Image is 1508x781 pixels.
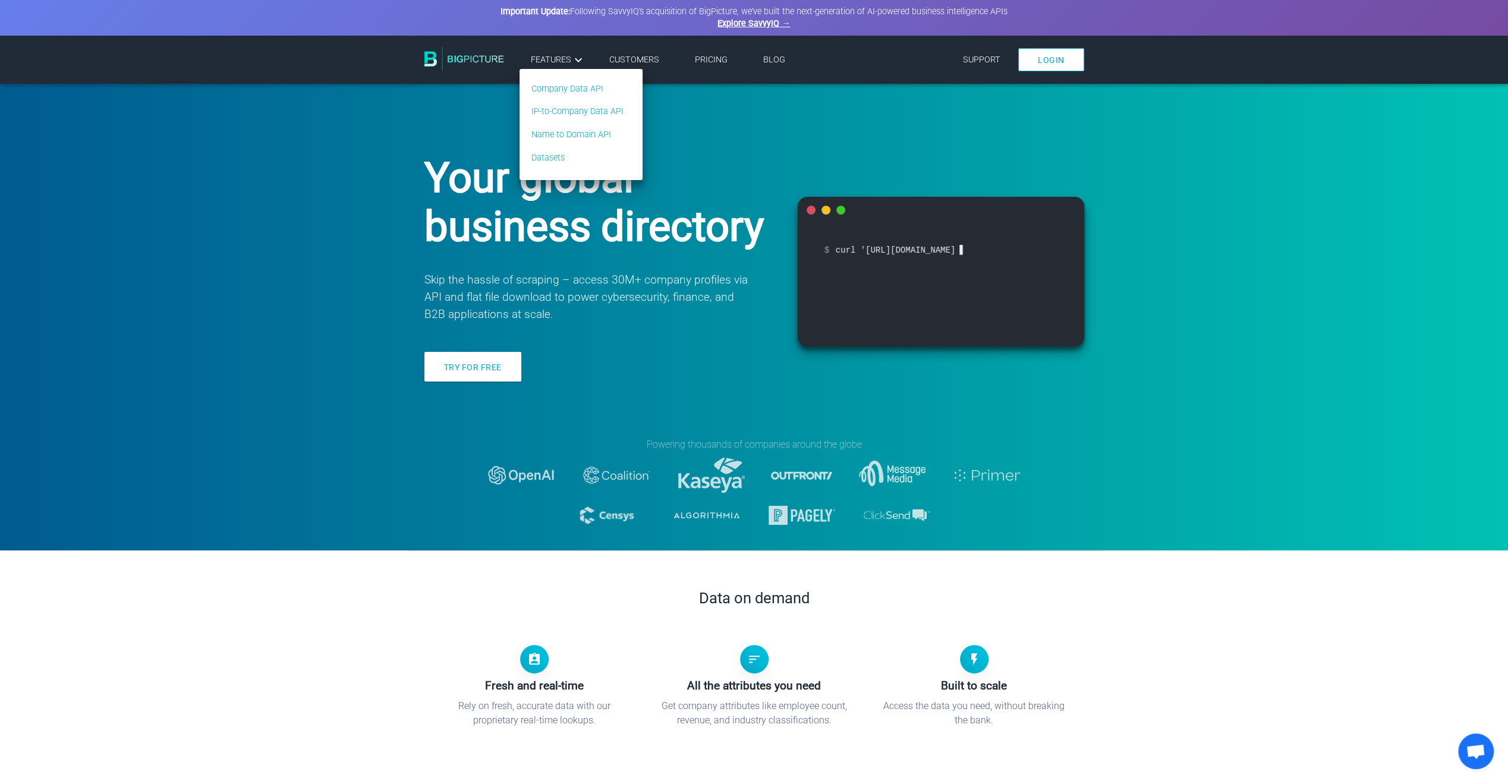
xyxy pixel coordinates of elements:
img: logo-algorithmia.svg [673,512,740,518]
p: Skip the hassle of scraping – access 30M+ company profiles via API and flat file download to powe... [424,272,750,323]
img: logo-outfront.svg [769,442,835,509]
a: Name to Domain API [531,128,624,141]
h3: Fresh and real-time [439,679,630,693]
a: Login [1018,48,1084,71]
img: logo-coalition-2.svg [583,467,650,484]
a: IP-to-Company Data API [531,105,624,118]
a: Company Data API [531,83,624,96]
p: Rely on fresh, accurate data with our proprietary real-time lookups. [439,699,630,728]
p: Access the data you need, without breaking the bank. [879,699,1070,728]
img: logo-openai.svg [488,466,555,484]
img: logo-primer.svg [954,469,1021,481]
img: logo-pagely.svg [769,506,835,525]
span: curl '[URL][DOMAIN_NAME] [824,241,1057,259]
a: Datasets [531,152,624,165]
h3: Built to scale [879,679,1070,693]
img: message-media.svg [859,461,925,489]
h2: Data on demand [424,589,1084,607]
img: logo-censys.svg [578,504,645,527]
h3: All the attributes you need [659,679,850,693]
h1: Your global business directory [424,153,768,251]
p: Get company attributes like employee count, revenue, and industry classifications. [659,699,850,728]
a: Features [531,53,585,67]
a: Open chat [1458,733,1494,769]
img: logo-kaseya.svg [678,458,745,493]
a: Try for free [424,352,521,382]
img: logo-clicksend.svg [864,509,930,521]
img: BigPicture.io [424,47,504,71]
